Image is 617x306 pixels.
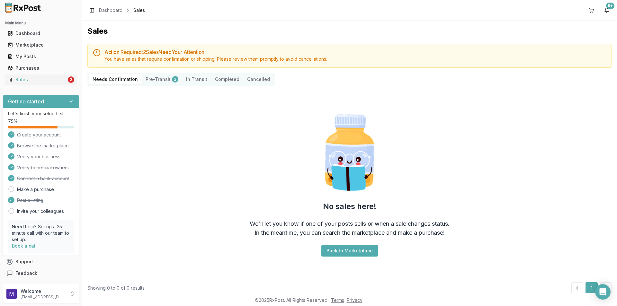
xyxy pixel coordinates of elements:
button: Purchases [3,63,79,73]
div: Open Intercom Messenger [595,284,611,300]
button: 9+ [602,5,612,15]
button: Dashboard [3,28,79,39]
button: Back to Marketplace [321,245,378,257]
p: Welcome [21,288,65,294]
span: Feedback [15,270,37,276]
span: Browse the marketplace [17,143,69,149]
div: In the meantime, you can search the marketplace and make a purchase! [255,228,445,237]
div: Dashboard [8,30,74,37]
span: 75 % [8,118,18,125]
button: Feedback [3,267,79,279]
a: Book a call [12,243,37,249]
a: Make a purchase [17,186,54,193]
p: [EMAIL_ADDRESS][DOMAIN_NAME] [21,294,65,300]
div: Purchases [8,65,74,71]
button: Pre-Transit [142,74,182,84]
nav: breadcrumb [99,7,145,13]
div: Marketplace [8,42,74,48]
a: Purchases [5,62,77,74]
span: Post a listing [17,197,43,204]
span: Verify beneficial owners [17,164,69,171]
img: User avatar [6,289,17,299]
p: Let's finish your setup first! [8,110,74,117]
button: My Posts [3,51,79,62]
div: You have sales that require confirmation or shipping. Please review them promptly to avoid cancel... [104,56,606,62]
h2: Main Menu [5,21,77,26]
div: Sales [8,76,67,83]
h5: Action Required: 2 Sale s Need Your Attention! [104,49,606,55]
button: In Transit [182,74,211,84]
a: Marketplace [5,39,77,51]
a: Dashboard [99,7,122,13]
button: Marketplace [3,40,79,50]
a: Invite your colleagues [17,208,64,214]
div: 9+ [606,3,614,9]
button: 1 [586,282,598,294]
div: Showing 0 to 0 of 0 results [87,285,145,291]
img: Smart Pill Bottle [308,111,391,194]
h2: No sales here! [323,201,376,212]
p: Need help? Set up a 25 minute call with our team to set up. [12,223,70,243]
span: Connect a bank account [17,175,69,182]
button: Sales2 [3,74,79,85]
button: Cancelled [243,74,274,84]
a: Dashboard [5,28,77,39]
span: Create your account [17,132,61,138]
a: Privacy [347,297,362,303]
div: 2 [172,76,178,83]
a: Sales2 [5,74,77,85]
div: 2 [68,76,74,83]
img: RxPost Logo [3,3,44,13]
h1: Sales [87,26,612,36]
span: Verify your business [17,153,60,160]
div: My Posts [8,53,74,60]
a: My Posts [5,51,77,62]
div: We'll let you know if one of your posts sells or when a sale changes status. [250,219,450,228]
button: Support [3,256,79,267]
span: Sales [133,7,145,13]
button: Needs Confirmation [89,74,142,84]
a: Terms [331,297,344,303]
button: Completed [211,74,243,84]
h3: Getting started [8,98,44,105]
